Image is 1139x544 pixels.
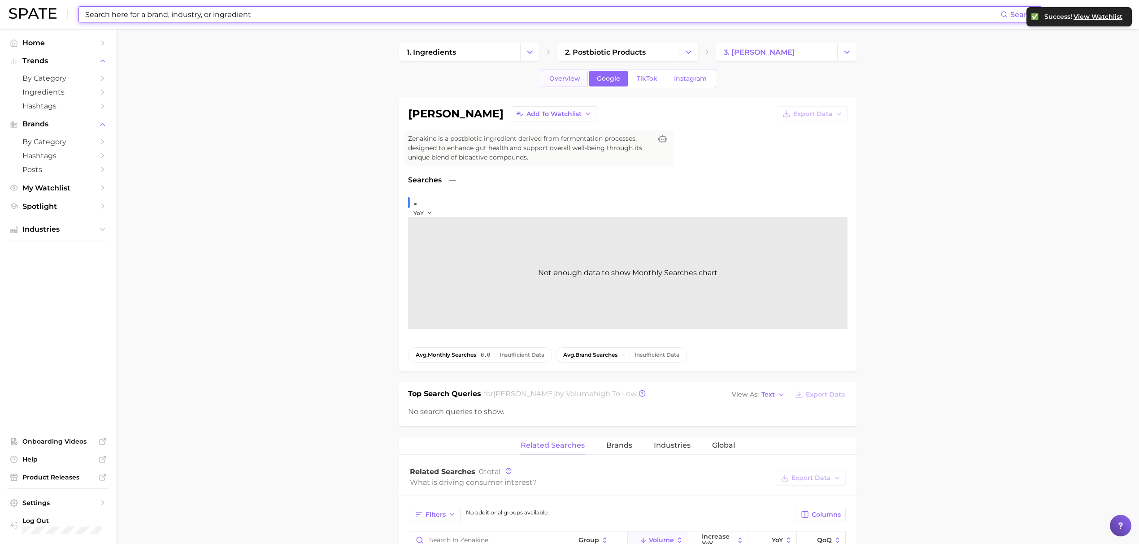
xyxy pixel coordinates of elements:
button: Export Data [776,471,846,486]
span: Related Searches [521,441,585,449]
span: high to low [594,389,637,398]
span: Columns [812,511,841,518]
a: Settings [7,496,109,509]
button: Brands [7,117,109,131]
span: monthly searches [416,352,476,358]
span: Volume [649,536,674,544]
span: 1. ingredients [407,48,456,56]
span: 0.0 [481,352,490,358]
span: Hashtags [22,151,94,160]
span: by Category [22,138,94,146]
h1: Top Search Queries [408,389,481,401]
button: Industries [7,223,109,236]
a: Onboarding Videos [7,435,109,448]
button: View AsText [730,389,787,401]
a: 1. ingredients [399,43,520,61]
span: Log Out [22,517,102,525]
span: Search [1010,10,1036,19]
span: TikTok [637,75,657,82]
span: QoQ [817,536,832,544]
abbr: average [416,351,428,358]
button: Add to Watchlist [511,106,596,121]
span: Posts [22,165,94,174]
span: Hashtags [22,102,94,110]
span: [PERSON_NAME] [493,389,555,398]
a: Home [7,36,109,50]
span: Trends [22,57,94,65]
span: Brands [22,120,94,128]
span: Filters [426,511,446,518]
span: Overview [549,75,580,82]
span: YoY [413,209,424,217]
span: Settings [22,499,94,507]
span: View As [732,392,759,397]
button: Filters [410,507,461,522]
div: Insufficient Data [500,352,544,358]
input: Search here for a brand, industry, or ingredient [84,7,1000,22]
span: YoY [772,536,783,544]
span: total [479,467,500,476]
span: 0 [479,467,484,476]
span: Related Searches [410,467,475,476]
span: Add to Watchlist [526,110,582,118]
span: Instagram [674,75,707,82]
abbr: average [563,351,575,358]
span: Export Data [806,391,845,398]
button: Export Data [793,389,848,401]
img: SPATE [9,8,57,19]
span: 3. [PERSON_NAME] [724,48,795,56]
span: Zenakine is a postbiotic ingredient derived from fermentation processes, designed to enhance gut ... [408,134,652,162]
h1: [PERSON_NAME] [408,108,504,119]
span: brand searches [563,352,617,358]
button: YoY [413,209,433,217]
button: View Watchlist [1073,13,1123,21]
a: Ingredients [7,85,109,99]
span: Text [761,392,775,397]
button: avg.brand searches-Insufficient Data [556,347,687,363]
span: No additional groups available. [466,509,549,516]
div: Insufficient Data [635,352,679,358]
a: My Watchlist [7,181,109,195]
button: Export Data [778,106,848,121]
div: ✅ [1031,13,1040,21]
span: group [578,536,599,544]
a: 2. postbiotic products [557,43,678,61]
a: Posts [7,163,109,177]
a: Overview [542,71,588,86]
h2: for by Volume [484,389,637,401]
button: Change Category [520,43,539,61]
span: Global [712,441,735,449]
a: by Category [7,71,109,85]
span: Industries [654,441,691,449]
div: - [413,196,439,211]
a: Hashtags [7,149,109,163]
span: Product Releases [22,473,94,481]
span: Ingredients [22,88,94,96]
span: Industries [22,225,94,233]
span: — [449,175,456,186]
a: Google [589,71,628,86]
span: Brands [606,441,632,449]
span: Export Data [791,474,831,482]
a: by Category [7,135,109,149]
span: Export Data [793,110,833,118]
a: Spotlight [7,199,109,213]
span: Searches [408,175,442,186]
span: My Watchlist [22,184,94,192]
div: Not enough data to show Monthly Searches chart [408,217,848,329]
button: Change Category [679,43,698,61]
a: Product Releases [7,471,109,484]
a: TikTok [629,71,665,86]
span: Spotlight [22,202,94,211]
button: avg.monthly searches0.0Insufficient Data [408,347,552,363]
span: - [622,352,625,358]
span: 2. postbiotic products [565,48,646,56]
div: No search queries to show. [408,406,848,417]
span: Home [22,39,94,47]
span: Google [597,75,620,82]
a: Log out. Currently logged in with e-mail hannah.kohl@croda.com. [7,514,109,537]
span: Help [22,455,94,463]
a: Hashtags [7,99,109,113]
div: What is driving consumer interest? [410,476,771,488]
